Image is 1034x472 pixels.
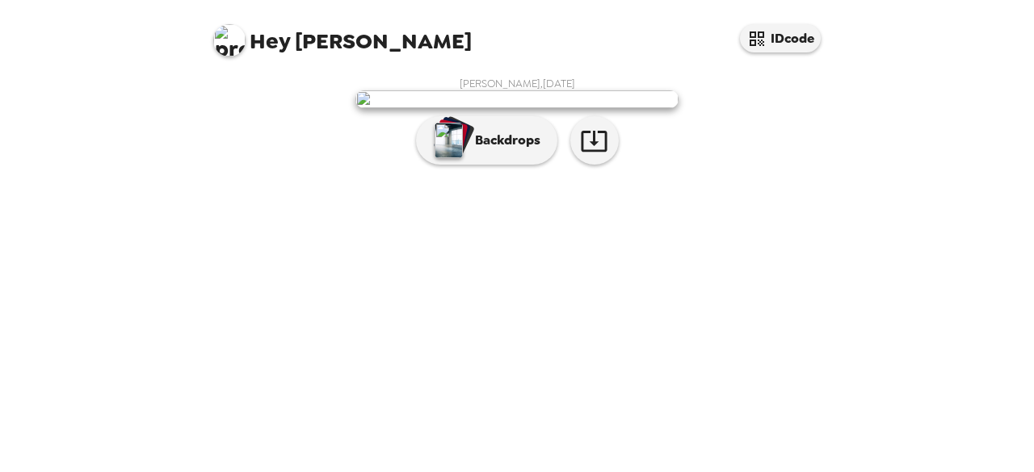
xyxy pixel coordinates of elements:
[740,24,821,52] button: IDcode
[467,131,540,150] p: Backdrops
[213,24,246,56] img: profile pic
[250,27,290,56] span: Hey
[460,77,575,90] span: [PERSON_NAME] , [DATE]
[416,116,557,165] button: Backdrops
[355,90,679,108] img: user
[213,16,472,52] span: [PERSON_NAME]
